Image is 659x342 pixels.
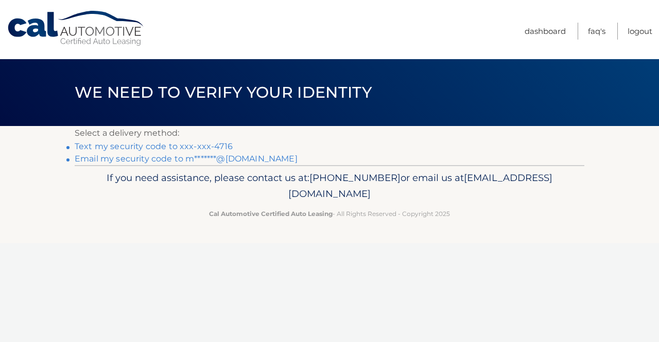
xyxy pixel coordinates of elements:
a: Text my security code to xxx-xxx-4716 [75,141,233,151]
p: If you need assistance, please contact us at: or email us at [81,170,578,203]
a: Email my security code to m*******@[DOMAIN_NAME] [75,154,298,164]
a: Dashboard [525,23,566,40]
a: Logout [628,23,652,40]
span: We need to verify your identity [75,83,372,102]
strong: Cal Automotive Certified Auto Leasing [209,210,333,218]
p: - All Rights Reserved - Copyright 2025 [81,208,578,219]
a: FAQ's [588,23,605,40]
span: [PHONE_NUMBER] [309,172,401,184]
p: Select a delivery method: [75,126,584,140]
a: Cal Automotive [7,10,146,47]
